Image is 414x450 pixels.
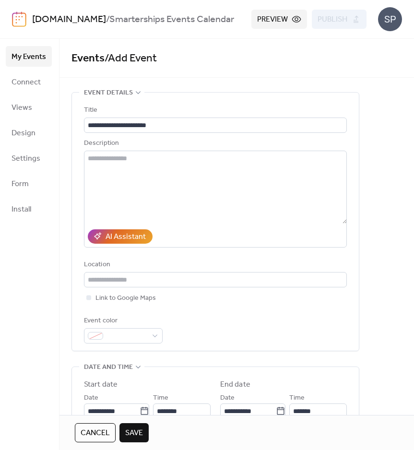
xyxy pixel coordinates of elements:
[6,46,52,67] a: My Events
[12,151,40,166] span: Settings
[84,138,345,149] div: Description
[378,7,402,31] div: SP
[12,49,46,64] span: My Events
[106,231,146,243] div: AI Assistant
[12,202,31,217] span: Install
[6,173,52,194] a: Form
[88,229,153,244] button: AI Assistant
[6,97,52,118] a: Views
[84,362,133,373] span: Date and time
[105,48,157,69] span: / Add Event
[84,259,345,271] div: Location
[220,379,250,391] div: End date
[84,87,133,99] span: Event details
[125,427,143,439] span: Save
[12,100,32,115] span: Views
[153,392,168,404] span: Time
[95,293,156,304] span: Link to Google Maps
[12,177,29,191] span: Form
[6,199,52,219] a: Install
[12,12,26,27] img: logo
[289,392,305,404] span: Time
[81,427,110,439] span: Cancel
[106,11,109,29] b: /
[84,105,345,116] div: Title
[12,75,41,90] span: Connect
[6,122,52,143] a: Design
[119,423,149,442] button: Save
[220,392,235,404] span: Date
[84,315,161,327] div: Event color
[109,11,234,29] b: Smarterships Events Calendar
[6,148,52,168] a: Settings
[84,392,98,404] span: Date
[32,11,106,29] a: [DOMAIN_NAME]
[75,423,116,442] button: Cancel
[84,379,118,391] div: Start date
[71,48,105,69] a: Events
[257,14,288,25] span: Preview
[251,10,307,29] button: Preview
[6,71,52,92] a: Connect
[12,126,35,141] span: Design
